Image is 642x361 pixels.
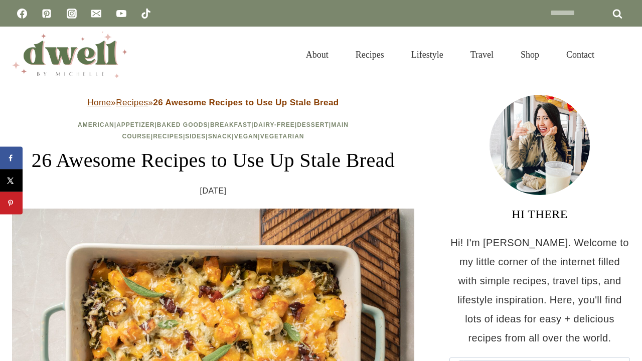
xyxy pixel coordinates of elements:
a: YouTube [111,4,131,24]
a: Vegan [234,133,258,140]
button: View Search Form [613,46,630,63]
a: Contact [553,37,608,72]
a: Shop [507,37,553,72]
a: TikTok [136,4,156,24]
nav: Primary Navigation [292,37,608,72]
span: | | | | | | | | | | | [78,121,349,140]
a: American [78,121,114,128]
a: About [292,37,342,72]
a: Recipes [153,133,183,140]
a: Lifestyle [398,37,457,72]
a: Home [87,98,111,107]
time: [DATE] [200,184,227,199]
a: Vegetarian [260,133,304,140]
p: Hi! I'm [PERSON_NAME]. Welcome to my little corner of the internet filled with simple recipes, tr... [449,233,630,347]
a: Recipes [116,98,148,107]
a: Breakfast [210,121,251,128]
h1: 26 Awesome Recipes to Use Up Stale Bread [12,145,414,175]
a: Facebook [12,4,32,24]
a: Instagram [62,4,82,24]
a: Appetizer [116,121,154,128]
span: » » [87,98,339,107]
a: Email [86,4,106,24]
a: Dessert [297,121,329,128]
img: DWELL by michelle [12,32,127,78]
a: Baked Goods [157,121,208,128]
a: Recipes [342,37,398,72]
a: Snack [208,133,232,140]
a: Sides [185,133,206,140]
a: Travel [457,37,507,72]
h3: HI THERE [449,205,630,223]
strong: 26 Awesome Recipes to Use Up Stale Bread [153,98,339,107]
a: Dairy-Free [254,121,295,128]
a: Pinterest [37,4,57,24]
